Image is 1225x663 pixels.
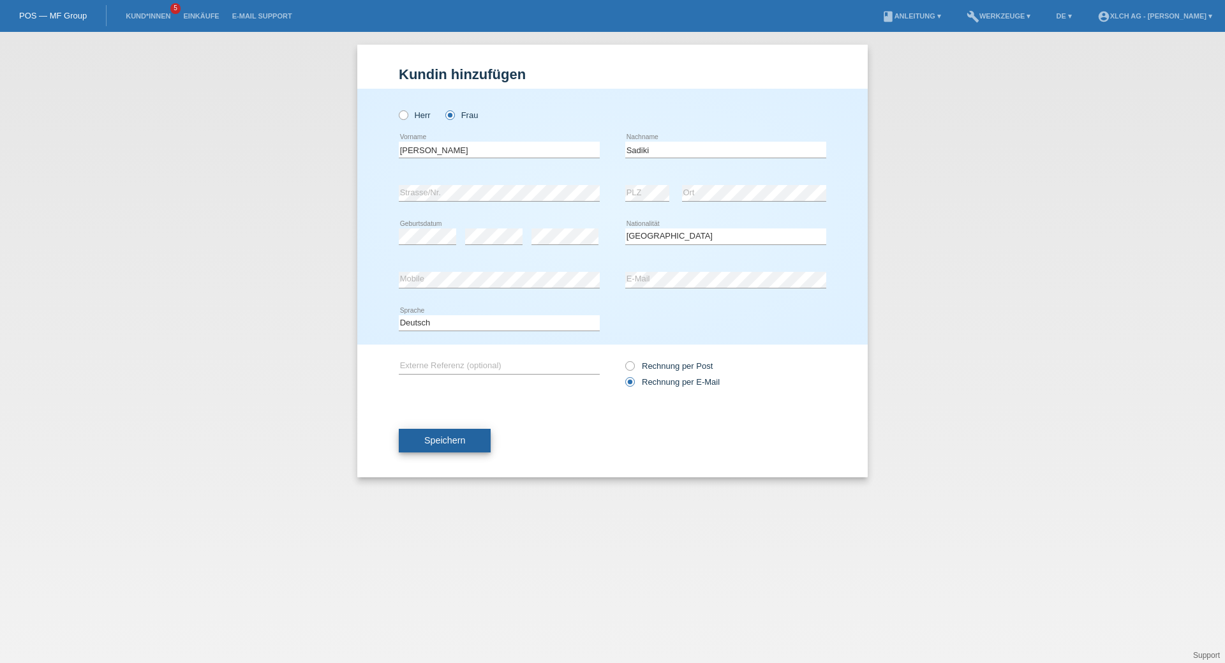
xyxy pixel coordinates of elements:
a: account_circleXLCH AG - [PERSON_NAME] ▾ [1091,12,1219,20]
i: book [882,10,895,23]
i: account_circle [1097,10,1110,23]
span: Speichern [424,435,465,445]
span: 5 [170,3,181,14]
input: Frau [445,110,454,119]
label: Rechnung per Post [625,361,713,371]
input: Rechnung per E-Mail [625,377,634,393]
input: Rechnung per Post [625,361,634,377]
button: Speichern [399,429,491,453]
a: DE ▾ [1050,12,1078,20]
a: E-Mail Support [226,12,299,20]
input: Herr [399,110,407,119]
a: POS — MF Group [19,11,87,20]
label: Frau [445,110,478,120]
label: Rechnung per E-Mail [625,377,720,387]
a: buildWerkzeuge ▾ [960,12,1037,20]
a: Support [1193,651,1220,660]
a: Kund*innen [119,12,177,20]
a: Einkäufe [177,12,225,20]
label: Herr [399,110,431,120]
i: build [967,10,979,23]
h1: Kundin hinzufügen [399,66,826,82]
a: bookAnleitung ▾ [875,12,947,20]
